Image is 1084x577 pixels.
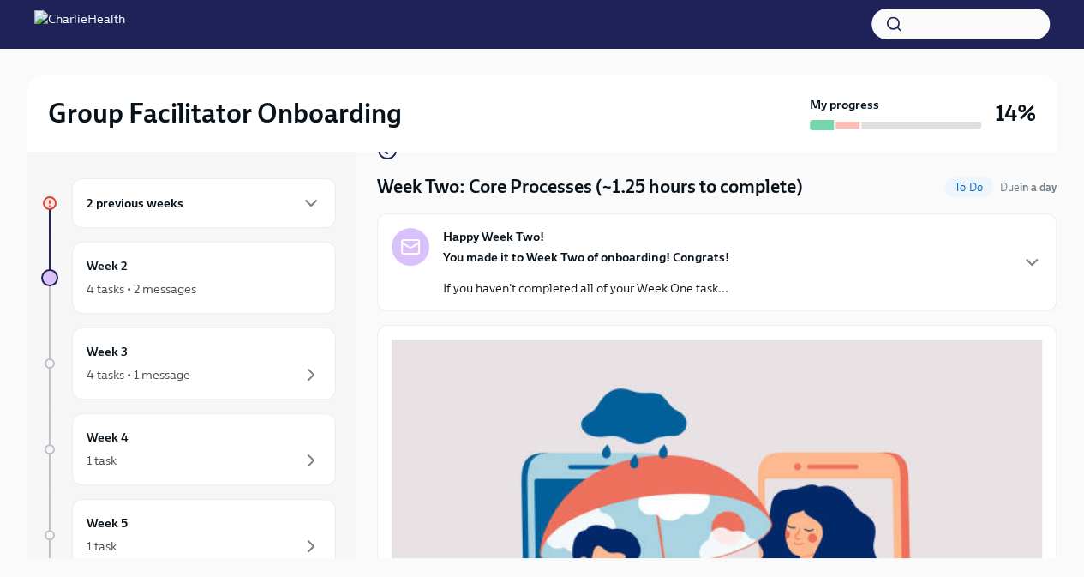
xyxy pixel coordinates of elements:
strong: in a day [1020,181,1057,194]
h6: Week 3 [87,342,128,361]
div: 1 task [87,538,117,555]
strong: Happy Week Two! [443,228,544,245]
strong: You made it to Week Two of onboarding! Congrats! [443,249,729,265]
div: 1 task [87,452,117,469]
a: Week 41 task [41,413,336,485]
h6: Week 2 [87,256,128,275]
span: To Do [944,181,993,194]
span: Due [1000,181,1057,194]
span: September 22nd, 2025 07:00 [1000,179,1057,195]
h4: Week Two: Core Processes (~1.25 hours to complete) [377,174,803,200]
a: Week 51 task [41,499,336,571]
div: 4 tasks • 2 messages [87,280,196,298]
strong: My progress [810,96,879,113]
a: Week 34 tasks • 1 message [41,328,336,400]
img: CharlieHealth [34,10,125,38]
h6: 2 previous weeks [87,194,183,213]
h2: Group Facilitator Onboarding [48,96,402,130]
a: Week 24 tasks • 2 messages [41,242,336,314]
div: 2 previous weeks [72,178,336,228]
h6: Week 5 [87,514,128,532]
div: 4 tasks • 1 message [87,366,190,383]
p: If you haven't completed all of your Week One task... [443,279,729,297]
h3: 14% [995,98,1036,129]
h6: Week 4 [87,428,129,447]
